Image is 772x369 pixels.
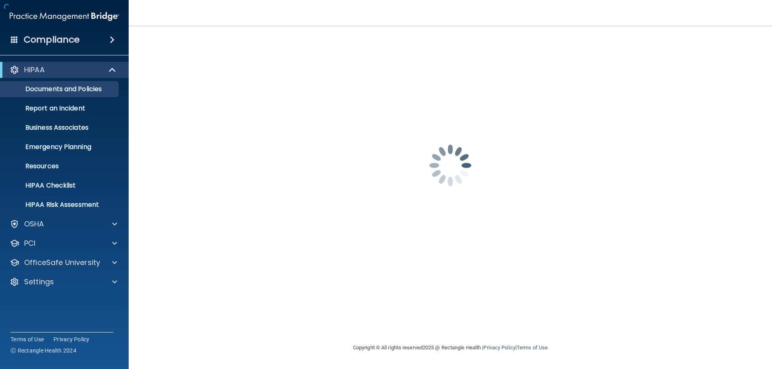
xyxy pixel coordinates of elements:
[5,181,115,190] p: HIPAA Checklist
[24,34,80,45] h4: Compliance
[10,65,117,75] a: HIPAA
[5,124,115,132] p: Business Associates
[5,143,115,151] p: Emergency Planning
[10,347,76,355] span: Ⓒ Rectangle Health 2024
[483,345,515,351] a: Privacy Policy
[10,258,117,267] a: OfficeSafe University
[24,219,44,229] p: OSHA
[633,312,762,344] iframe: Drift Widget Chat Controller
[5,104,115,112] p: Report an Incident
[24,258,100,267] p: OfficeSafe University
[10,219,117,229] a: OSHA
[304,335,597,361] div: Copyright © All rights reserved 2025 @ Rectangle Health | |
[410,125,491,206] img: spinner.e123f6fc.gif
[10,335,44,343] a: Terms of Use
[5,85,115,93] p: Documents and Policies
[10,8,119,24] img: PMB logo
[24,65,45,75] p: HIPAA
[5,201,115,209] p: HIPAA Risk Assessment
[517,345,548,351] a: Terms of Use
[5,162,115,170] p: Resources
[10,239,117,248] a: PCI
[24,277,54,287] p: Settings
[10,277,117,287] a: Settings
[24,239,35,248] p: PCI
[53,335,90,343] a: Privacy Policy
